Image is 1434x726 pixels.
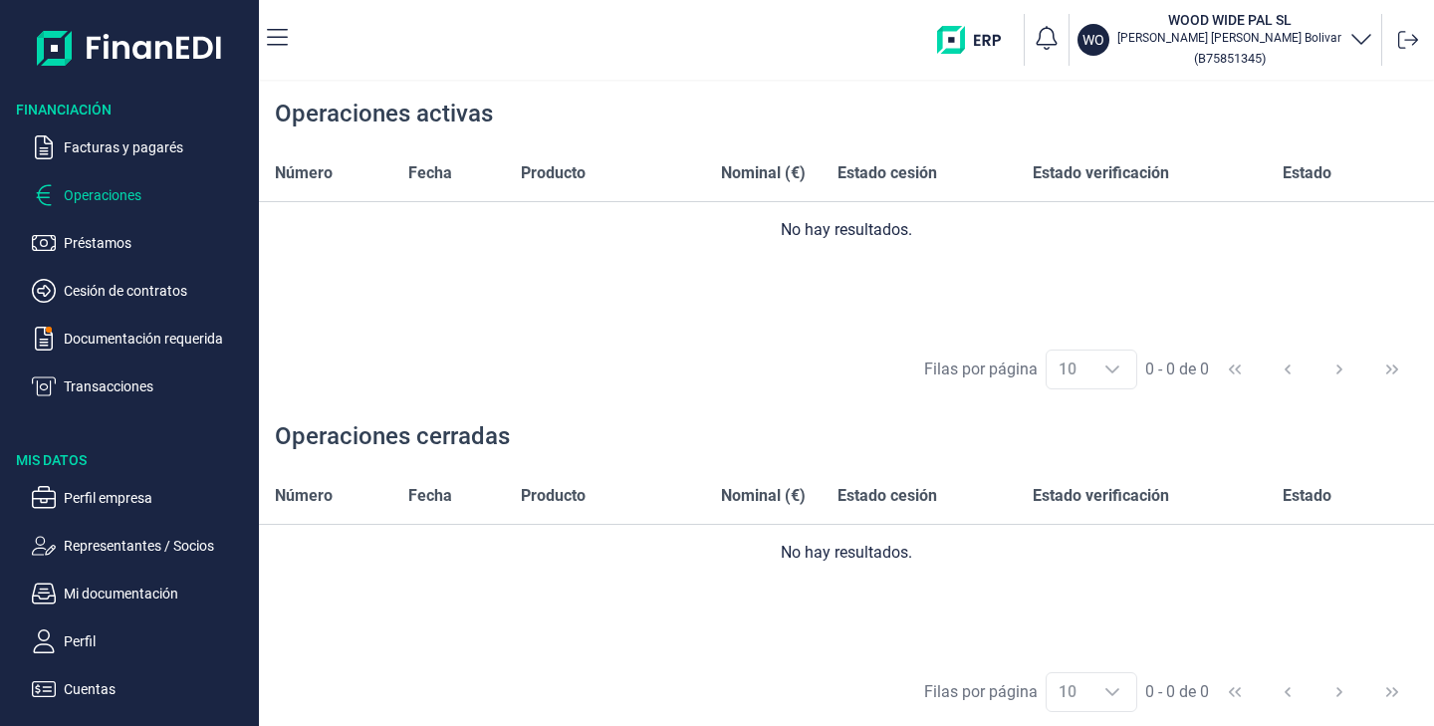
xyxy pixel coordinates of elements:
[64,374,251,398] p: Transacciones
[275,218,1418,242] div: No hay resultados.
[275,98,493,129] div: Operaciones activas
[32,135,251,159] button: Facturas y pagarés
[64,135,251,159] p: Facturas y pagarés
[1264,346,1312,393] button: Previous Page
[32,279,251,303] button: Cesión de contratos
[1283,484,1331,508] span: Estado
[1088,673,1136,711] div: Choose
[1315,668,1363,716] button: Next Page
[721,484,806,508] span: Nominal (€)
[32,582,251,605] button: Mi documentación
[937,26,1016,54] img: erp
[1088,351,1136,388] div: Choose
[64,327,251,351] p: Documentación requerida
[32,486,251,510] button: Perfil empresa
[1194,51,1266,66] small: Copiar cif
[1315,346,1363,393] button: Next Page
[32,183,251,207] button: Operaciones
[1082,30,1104,50] p: WO
[275,484,333,508] span: Número
[924,680,1038,704] div: Filas por página
[32,374,251,398] button: Transacciones
[408,161,452,185] span: Fecha
[32,629,251,653] button: Perfil
[1117,10,1341,30] h3: WOOD WIDE PAL SL
[408,484,452,508] span: Fecha
[32,534,251,558] button: Representantes / Socios
[837,484,937,508] span: Estado cesión
[64,677,251,701] p: Cuentas
[837,161,937,185] span: Estado cesión
[521,161,586,185] span: Producto
[521,484,586,508] span: Producto
[1145,362,1209,377] span: 0 - 0 de 0
[1211,346,1259,393] button: First Page
[64,486,251,510] p: Perfil empresa
[32,677,251,701] button: Cuentas
[1368,346,1416,393] button: Last Page
[275,420,510,452] div: Operaciones cerradas
[37,16,223,80] img: Logo de aplicación
[32,327,251,351] button: Documentación requerida
[1145,684,1209,700] span: 0 - 0 de 0
[1033,484,1169,508] span: Estado verificación
[1264,668,1312,716] button: Previous Page
[32,231,251,255] button: Préstamos
[64,629,251,653] p: Perfil
[64,582,251,605] p: Mi documentación
[275,541,1418,565] div: No hay resultados.
[924,358,1038,381] div: Filas por página
[275,161,333,185] span: Número
[1077,10,1373,70] button: WOWOOD WIDE PAL SL[PERSON_NAME] [PERSON_NAME] Bolivar(B75851345)
[1283,161,1331,185] span: Estado
[1211,668,1259,716] button: First Page
[1117,30,1341,46] p: [PERSON_NAME] [PERSON_NAME] Bolivar
[64,231,251,255] p: Préstamos
[64,279,251,303] p: Cesión de contratos
[64,183,251,207] p: Operaciones
[721,161,806,185] span: Nominal (€)
[1033,161,1169,185] span: Estado verificación
[1368,668,1416,716] button: Last Page
[64,534,251,558] p: Representantes / Socios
